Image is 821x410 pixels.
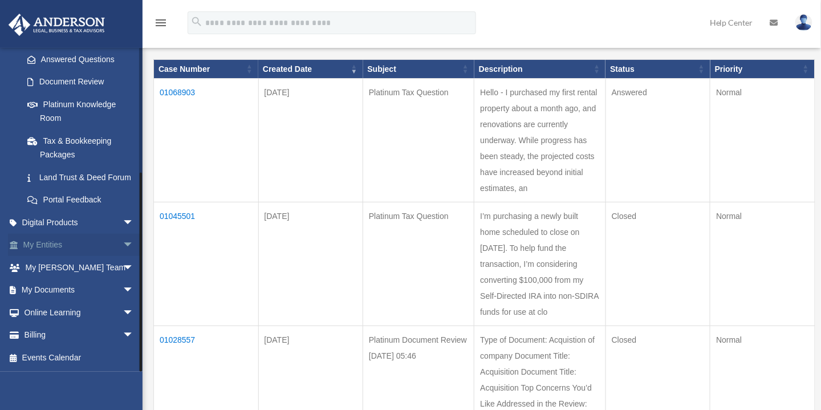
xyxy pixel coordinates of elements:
[154,20,168,30] a: menu
[474,79,605,202] td: Hello - I purchased my first rental property about a month ago, and renovations are currently und...
[16,129,145,166] a: Tax & Bookkeeping Packages
[8,279,151,302] a: My Documentsarrow_drop_down
[8,301,151,324] a: Online Learningarrow_drop_down
[363,202,474,326] td: Platinum Tax Question
[605,202,710,326] td: Closed
[123,279,145,302] span: arrow_drop_down
[123,256,145,279] span: arrow_drop_down
[8,211,151,234] a: Digital Productsarrow_drop_down
[605,59,710,79] th: Status: activate to sort column ascending
[710,79,815,202] td: Normal
[258,202,363,326] td: [DATE]
[154,202,259,326] td: 01045501
[8,324,151,347] a: Billingarrow_drop_down
[154,16,168,30] i: menu
[474,59,605,79] th: Description: activate to sort column ascending
[8,234,151,257] a: My Entitiesarrow_drop_down
[16,166,145,189] a: Land Trust & Deed Forum
[474,202,605,326] td: I’m purchasing a newly built home scheduled to close on [DATE]. To help fund the transaction, I’m...
[8,256,151,279] a: My [PERSON_NAME] Teamarrow_drop_down
[258,59,363,79] th: Created Date: activate to sort column ascending
[710,202,815,326] td: Normal
[16,93,145,129] a: Platinum Knowledge Room
[258,79,363,202] td: [DATE]
[16,48,140,71] a: Answered Questions
[5,14,108,36] img: Anderson Advisors Platinum Portal
[190,15,203,28] i: search
[795,14,812,31] img: User Pic
[123,301,145,324] span: arrow_drop_down
[154,59,259,79] th: Case Number: activate to sort column ascending
[605,79,710,202] td: Answered
[8,346,151,369] a: Events Calendar
[16,71,145,94] a: Document Review
[363,59,474,79] th: Subject: activate to sort column ascending
[123,211,145,234] span: arrow_drop_down
[363,79,474,202] td: Platinum Tax Question
[154,79,259,202] td: 01068903
[710,59,815,79] th: Priority: activate to sort column ascending
[16,189,145,212] a: Portal Feedback
[123,234,145,257] span: arrow_drop_down
[123,324,145,347] span: arrow_drop_down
